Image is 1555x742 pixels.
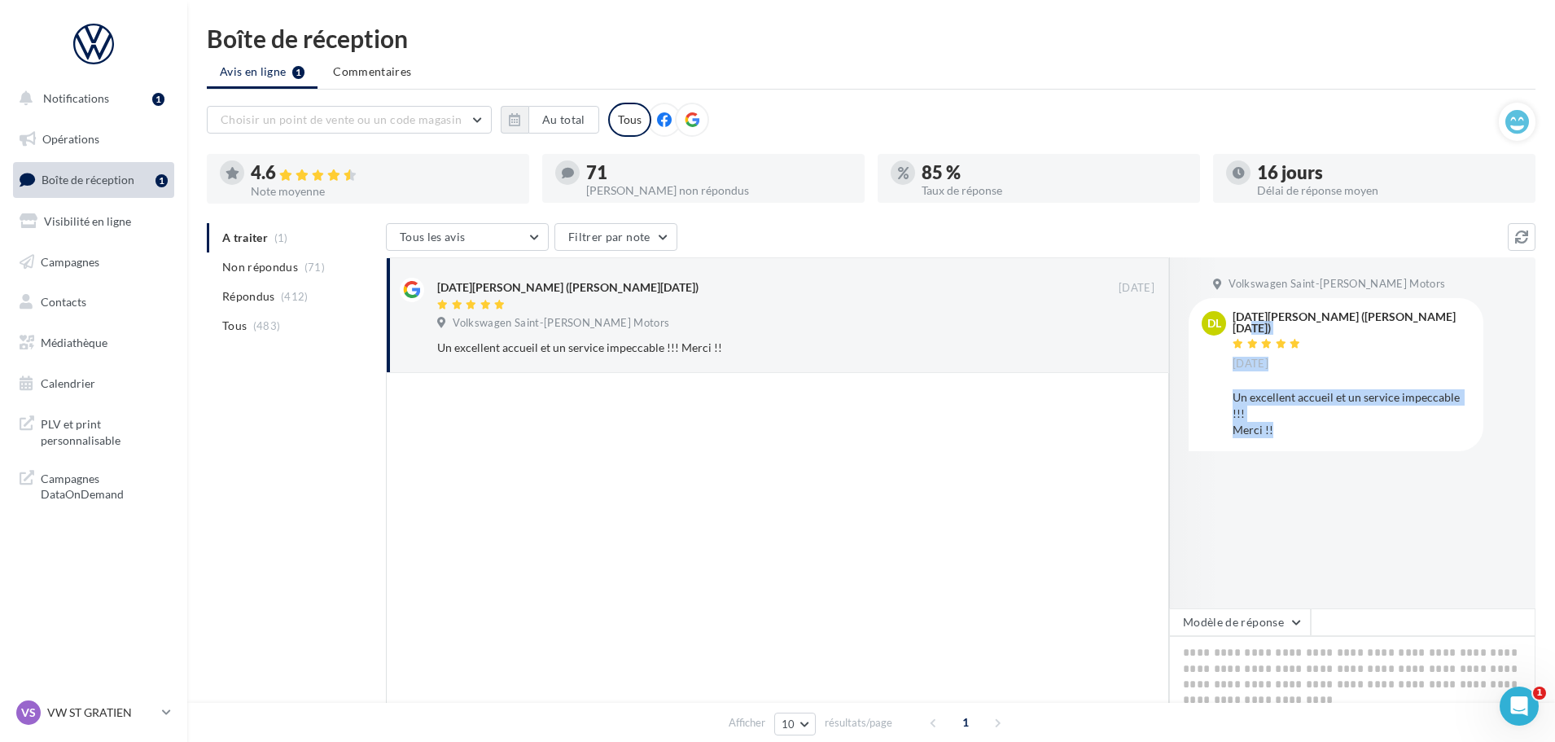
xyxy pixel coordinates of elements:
button: Au total [528,106,599,134]
span: Visibilité en ligne [44,214,131,228]
div: 16 jours [1257,164,1522,182]
button: Modèle de réponse [1169,608,1311,636]
div: Boîte de réception [207,26,1535,50]
span: Volkswagen Saint-[PERSON_NAME] Motors [453,316,669,331]
p: VW ST GRATIEN [47,705,155,721]
span: Choisir un point de vente ou un code magasin [221,112,462,126]
a: Boîte de réception1 [10,162,177,197]
button: Tous les avis [386,223,549,251]
span: 1 [1533,687,1546,700]
span: Contacts [41,295,86,309]
a: Médiathèque [10,326,177,360]
a: Campagnes DataOnDemand [10,461,177,509]
span: (412) [281,290,309,303]
span: Campagnes [41,254,99,268]
div: Note moyenne [251,186,516,197]
button: Au total [501,106,599,134]
div: [DATE][PERSON_NAME] ([PERSON_NAME][DATE]) [437,279,699,296]
span: résultats/page [825,715,892,731]
span: (71) [304,261,325,274]
div: 1 [152,93,164,106]
span: Non répondus [222,259,298,275]
button: 10 [774,713,816,735]
iframe: Intercom live chat [1500,687,1539,726]
div: 4.6 [251,164,516,182]
span: DL [1207,315,1221,331]
span: [DATE] [1119,281,1154,296]
span: Volkswagen Saint-[PERSON_NAME] Motors [1229,277,1445,292]
span: 10 [782,718,795,731]
div: Un excellent accueil et un service impeccable !!! Merci !! [1233,389,1470,438]
div: Taux de réponse [922,185,1187,196]
div: 71 [586,164,852,182]
span: Médiathèque [41,336,107,349]
span: Commentaires [333,64,411,80]
a: Visibilité en ligne [10,204,177,239]
span: VS [21,705,36,721]
a: VS VW ST GRATIEN [13,697,174,728]
span: Tous [222,318,247,334]
button: Notifications 1 [10,81,171,116]
button: Filtrer par note [554,223,677,251]
span: (483) [253,319,281,332]
a: Calendrier [10,367,177,401]
span: Calendrier [41,376,95,390]
span: Boîte de réception [42,173,134,187]
div: Délai de réponse moyen [1257,185,1522,196]
div: [PERSON_NAME] non répondus [586,185,852,196]
span: Afficher [729,715,765,731]
span: PLV et print personnalisable [41,413,168,448]
a: Campagnes [10,245,177,279]
a: PLV et print personnalisable [10,406,177,454]
button: Choisir un point de vente ou un code magasin [207,106,492,134]
span: Tous les avis [400,230,466,244]
span: Notifications [43,91,109,105]
div: Tous [608,103,651,137]
a: Opérations [10,122,177,156]
a: Contacts [10,285,177,319]
div: Un excellent accueil et un service impeccable !!! Merci !! [437,340,1049,356]
div: [DATE][PERSON_NAME] ([PERSON_NAME][DATE]) [1233,311,1467,334]
span: 1 [953,709,979,735]
span: Répondus [222,288,275,305]
div: 85 % [922,164,1187,182]
span: Campagnes DataOnDemand [41,468,168,503]
span: Opérations [42,132,99,146]
div: 1 [155,174,168,187]
span: [DATE] [1233,357,1268,371]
